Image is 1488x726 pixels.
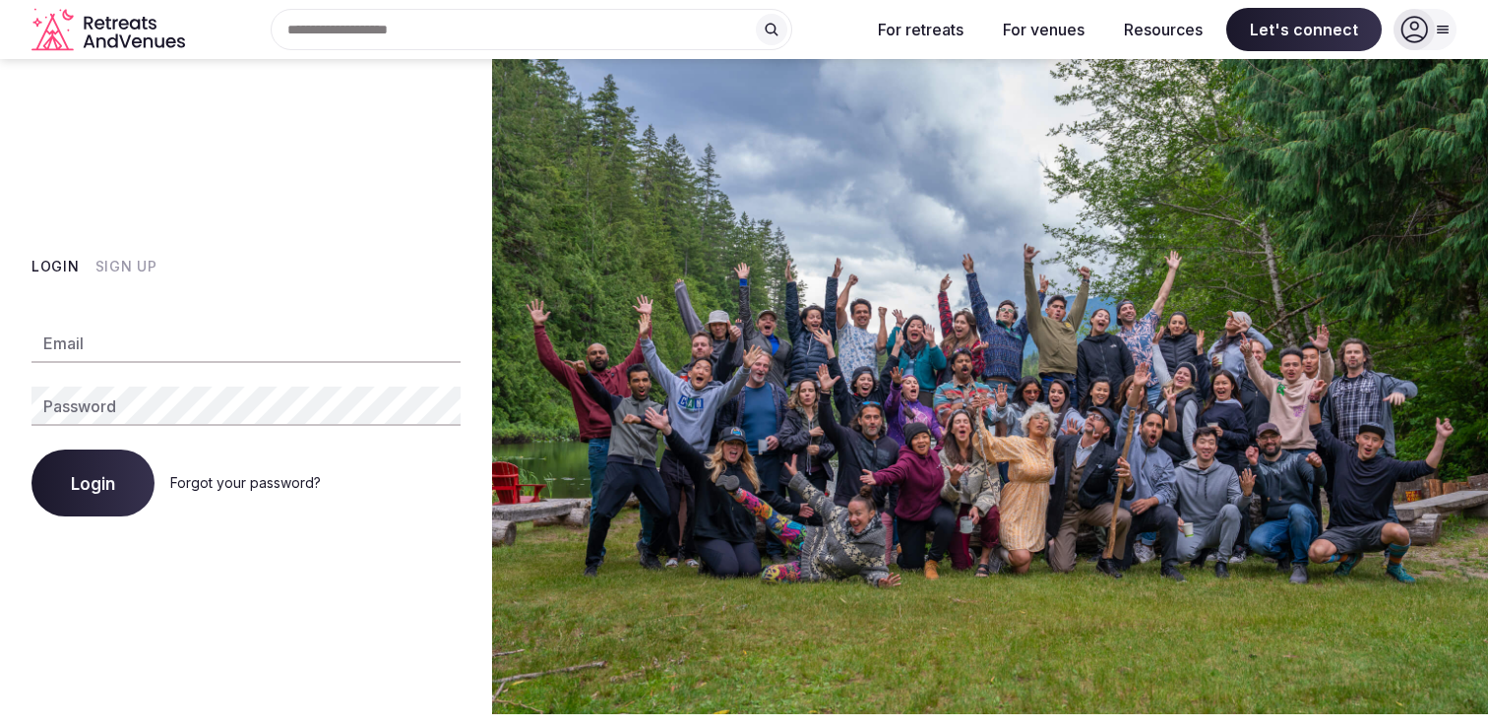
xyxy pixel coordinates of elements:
span: Let's connect [1226,8,1382,51]
button: Login [31,257,80,276]
button: Sign Up [95,257,157,276]
button: For retreats [862,8,979,51]
span: Login [71,473,115,493]
button: Login [31,450,155,516]
img: My Account Background [492,59,1488,714]
a: Forgot your password? [170,474,321,491]
svg: Retreats and Venues company logo [31,8,189,52]
button: Resources [1108,8,1218,51]
button: For venues [987,8,1100,51]
a: Visit the homepage [31,8,189,52]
